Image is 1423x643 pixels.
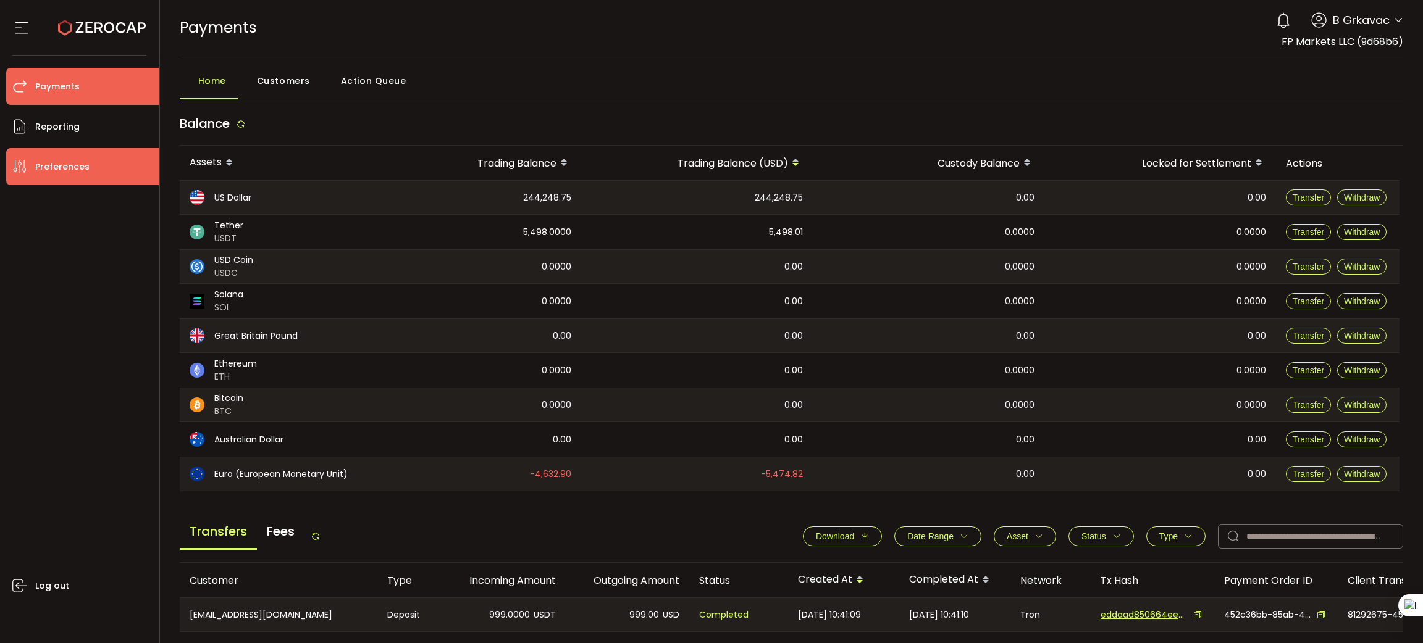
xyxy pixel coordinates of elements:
[1005,260,1035,274] span: 0.0000
[214,370,257,383] span: ETH
[35,78,80,96] span: Payments
[907,531,954,541] span: Date Range
[899,570,1010,591] div: Completed At
[1236,363,1266,378] span: 0.0000
[1286,362,1332,378] button: Transfer
[1005,363,1035,378] span: 0.0000
[1333,12,1390,28] span: B Grkavac
[1344,296,1380,306] span: Withdraw
[180,573,377,587] div: Customer
[761,467,803,481] span: -5,474.82
[190,190,204,205] img: usd_portfolio.svg
[689,573,788,587] div: Status
[190,225,204,239] img: usdt_portfolio.svg
[190,328,204,343] img: gbp_portfolio.svg
[1293,262,1325,272] span: Transfer
[1016,329,1035,343] span: 0.00
[769,225,803,239] span: 5,498.01
[523,191,571,205] span: 244,248.75
[581,152,813,173] div: Trading Balance (USD)
[1248,433,1266,447] span: 0.00
[214,357,257,370] span: Ethereum
[1224,608,1311,621] span: 452c36bb-85ab-4767-8810-36f3dbac8a96
[190,259,204,274] img: usdc_portfolio.svg
[180,152,371,173] div: Assets
[1146,526,1206,546] button: Type
[784,294,803,309] span: 0.00
[190,467,204,481] img: eur_portfolio.svg
[784,398,803,412] span: 0.00
[190,397,204,412] img: btc_portfolio.svg
[1007,531,1028,541] span: Asset
[1293,227,1325,237] span: Transfer
[1344,193,1380,202] span: Withdraw
[1286,224,1332,240] button: Transfer
[1016,467,1035,481] span: 0.00
[542,398,571,412] span: 0.0000
[214,392,243,405] span: Bitcoin
[788,570,899,591] div: Created At
[1010,598,1091,631] div: Tron
[1337,328,1387,344] button: Withdraw
[1337,259,1387,275] button: Withdraw
[553,433,571,447] span: 0.00
[214,219,243,232] span: Tether
[377,598,442,631] div: Deposit
[629,608,659,622] span: 999.00
[180,515,257,550] span: Transfers
[35,577,69,595] span: Log out
[489,608,530,622] span: 999.0000
[1214,573,1338,587] div: Payment Order ID
[1286,466,1332,482] button: Transfer
[1159,531,1178,541] span: Type
[1293,193,1325,202] span: Transfer
[542,294,571,309] span: 0.0000
[1005,225,1035,239] span: 0.0000
[1248,329,1266,343] span: 0.00
[1337,397,1387,413] button: Withdraw
[1344,434,1380,444] span: Withdraw
[214,254,253,267] span: USD Coin
[1344,331,1380,341] span: Withdraw
[198,68,226,93] span: Home
[371,152,581,173] div: Trading Balance
[1337,466,1387,482] button: Withdraw
[1337,224,1387,240] button: Withdraw
[1344,400,1380,410] span: Withdraw
[542,260,571,274] span: 0.0000
[1286,328,1332,344] button: Transfer
[1236,294,1266,309] span: 0.0000
[341,68,406,93] span: Action Queue
[994,526,1056,546] button: Asset
[1293,434,1325,444] span: Transfer
[784,260,803,274] span: 0.00
[566,573,689,587] div: Outgoing Amount
[1344,469,1380,479] span: Withdraw
[214,468,348,481] span: Euro (European Monetary Unit)
[1286,397,1332,413] button: Transfer
[180,598,377,631] div: [EMAIL_ADDRESS][DOMAIN_NAME]
[442,573,566,587] div: Incoming Amount
[553,329,571,343] span: 0.00
[1293,365,1325,375] span: Transfer
[699,608,749,622] span: Completed
[755,191,803,205] span: 244,248.75
[1337,293,1387,309] button: Withdraw
[784,363,803,378] span: 0.00
[1344,227,1380,237] span: Withdraw
[214,267,253,280] span: USDC
[1005,294,1035,309] span: 0.0000
[1286,431,1332,447] button: Transfer
[1236,398,1266,412] span: 0.0000
[1286,259,1332,275] button: Transfer
[35,118,80,136] span: Reporting
[214,330,298,342] span: Great Britain Pound
[1344,262,1380,272] span: Withdraw
[1293,331,1325,341] span: Transfer
[1293,400,1325,410] span: Transfer
[214,288,243,301] span: Solana
[1280,510,1423,643] iframe: Chat Widget
[542,363,571,378] span: 0.0000
[813,152,1044,173] div: Custody Balance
